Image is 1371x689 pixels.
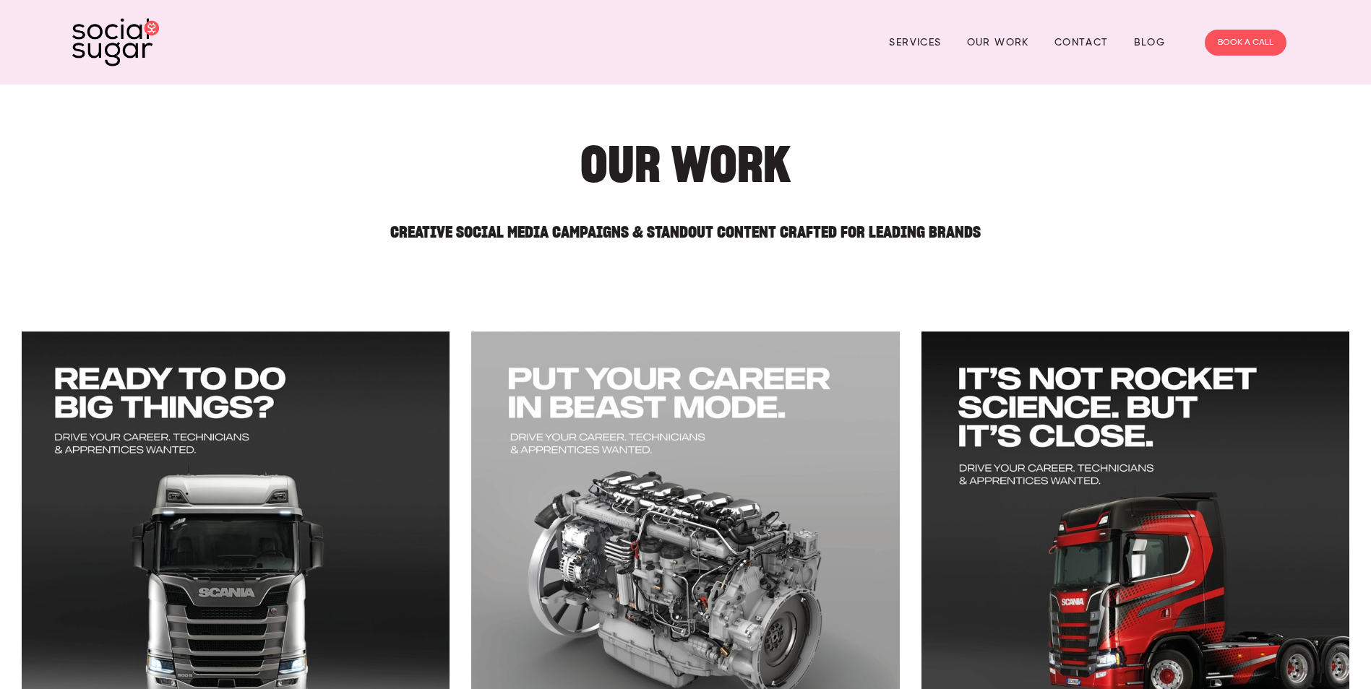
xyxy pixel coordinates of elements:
a: Contact [1054,31,1109,53]
a: Blog [1134,31,1166,53]
a: Services [889,31,941,53]
a: Our Work [967,31,1029,53]
a: BOOK A CALL [1205,30,1286,56]
h1: Our Work [155,142,1215,186]
img: SocialSugar [72,18,159,66]
h2: Creative Social Media Campaigns & Standout Content Crafted for Leading Brands [155,211,1215,240]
